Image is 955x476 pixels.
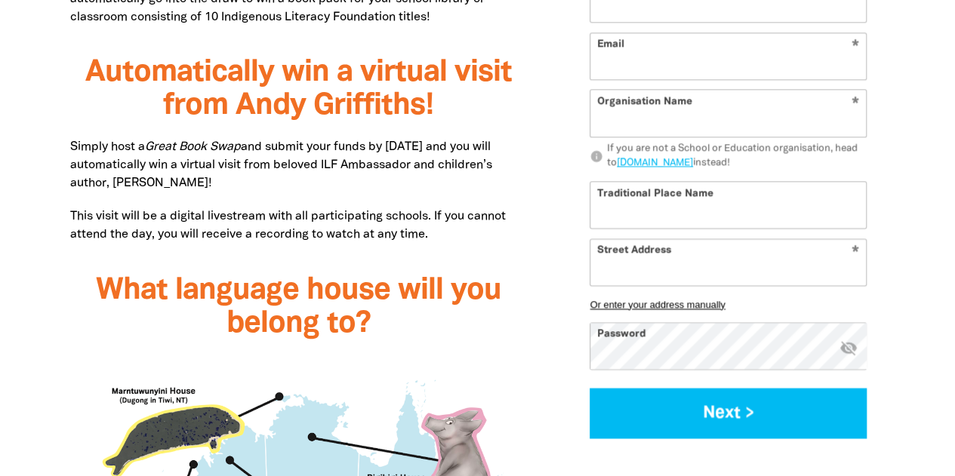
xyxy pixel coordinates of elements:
button: Next > [590,388,867,439]
a: [DOMAIN_NAME] [617,159,693,168]
span: What language house will you belong to? [95,276,501,337]
p: Simply host a and submit your funds by [DATE] and you will automatically win a virtual visit from... [70,138,527,192]
button: Or enter your address manually [590,299,867,310]
p: This visit will be a digital livestream with all participating schools. If you cannot attend the ... [70,207,527,244]
em: Great Book Swap [145,142,241,152]
button: visibility_off [839,339,857,359]
i: info [590,150,603,164]
div: If you are not a School or Education organisation, head to instead! [607,143,867,172]
i: Hide password [839,339,857,357]
span: Automatically win a virtual visit from Andy Griffiths! [85,59,511,120]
